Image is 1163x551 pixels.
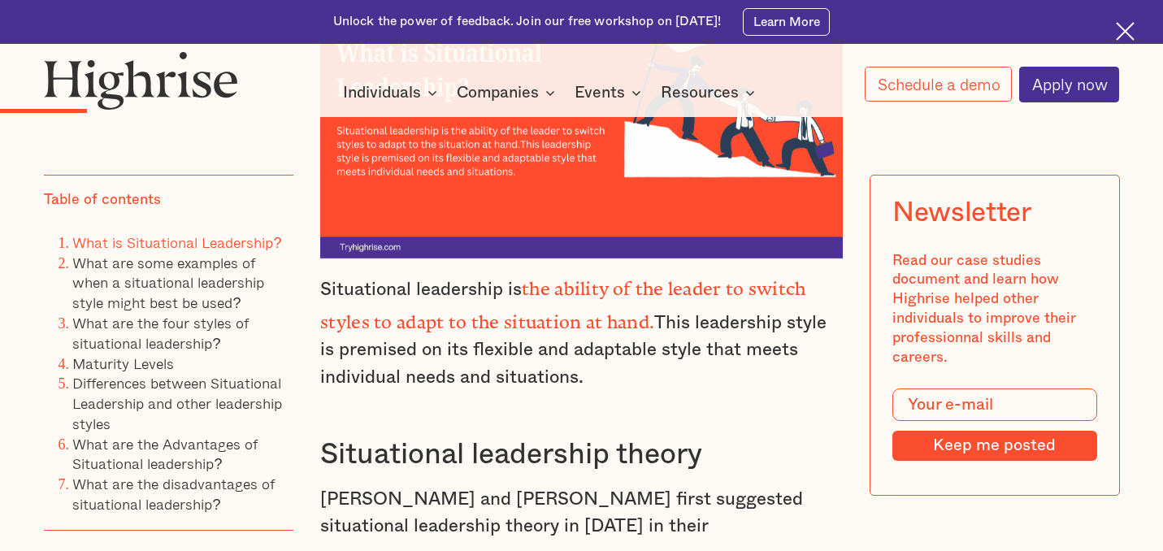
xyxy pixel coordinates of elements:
[892,388,1097,421] input: Your e-mail
[44,190,161,210] div: Table of contents
[1019,67,1119,102] a: Apply now
[72,351,174,374] a: Maturity Levels
[892,430,1097,461] input: Keep me posted
[743,8,830,36] a: Learn More
[44,51,238,110] img: Highrise logo
[457,83,539,102] div: Companies
[865,67,1012,102] a: Schedule a demo
[343,83,442,102] div: Individuals
[892,388,1097,461] form: Modal Form
[72,230,281,253] a: What is Situational Leadership?
[892,250,1097,367] div: Read our case studies document and learn how Highrise helped other individuals to improve their p...
[343,83,421,102] div: Individuals
[457,83,560,102] div: Companies
[72,432,258,475] a: What are the Advantages of Situational leadership?
[661,83,760,102] div: Resources
[72,310,249,354] a: What are the four styles of situational leadership?
[320,278,806,323] strong: the ability of the leader to switch styles to adapt to the situation at hand.
[333,13,722,30] div: Unlock the power of feedback. Join our free workshop on [DATE]!
[72,250,264,314] a: What are some examples of when a situational leadership style might best be used?
[320,271,843,391] p: Situational leadership is This leadership style is premised on its flexible and adaptable style t...
[575,83,625,102] div: Events
[661,83,739,102] div: Resources
[72,371,282,435] a: Differences between Situational Leadership and other leadership styles
[575,83,646,102] div: Events
[320,436,843,473] h3: Situational leadership theory
[1116,22,1135,41] img: Cross icon
[72,472,275,515] a: What are the disadvantages of situational leadership?
[892,197,1031,228] div: Newsletter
